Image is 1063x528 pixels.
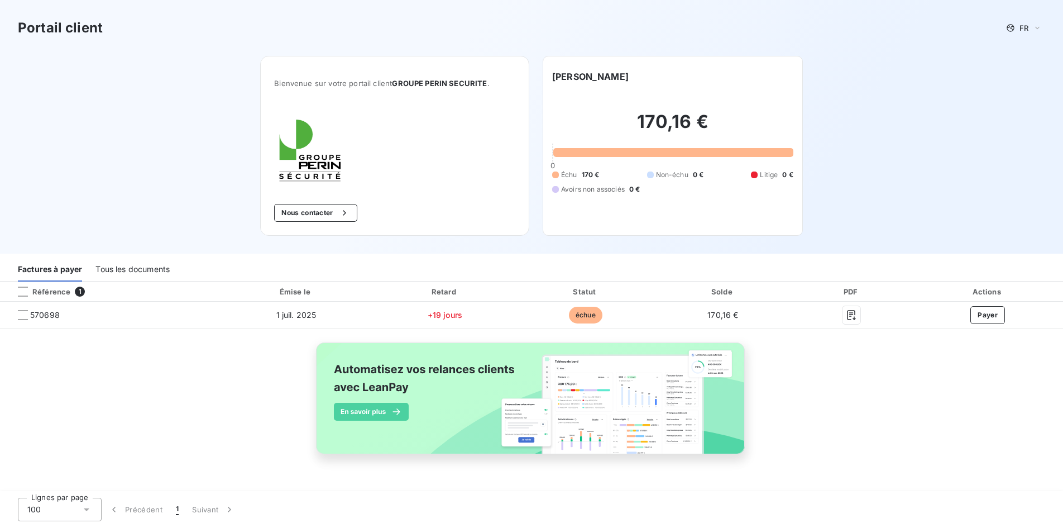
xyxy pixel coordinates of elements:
span: Échu [561,170,577,180]
div: Retard [376,286,514,297]
div: Tous les documents [95,258,170,282]
span: Non-échu [656,170,688,180]
span: Bienvenue sur votre portail client . [274,79,515,88]
span: 100 [27,504,41,515]
div: Statut [518,286,653,297]
span: 170 € [582,170,600,180]
span: 570698 [30,310,60,321]
span: 0 € [693,170,703,180]
div: Solde [657,286,788,297]
span: FR [1019,23,1028,32]
span: 0 € [629,184,640,194]
div: Émise le [221,286,372,297]
span: Avoirs non associés [561,184,625,194]
span: 1 [176,504,179,515]
img: Company logo [274,115,346,186]
span: 0 [550,161,555,170]
span: +19 jours [428,310,462,320]
h6: [PERSON_NAME] [552,70,629,83]
button: Précédent [102,498,169,521]
span: 170,16 € [707,310,738,320]
span: 1 [75,287,85,297]
h2: 170,16 € [552,111,793,144]
div: Actions [915,286,1061,297]
span: échue [569,307,602,324]
h3: Portail client [18,18,103,38]
span: GROUPE PERIN SECURITE [392,79,487,88]
span: Litige [760,170,778,180]
div: Factures à payer [18,258,82,282]
div: PDF [793,286,910,297]
button: Suivant [185,498,242,521]
img: banner [306,336,757,473]
span: 0 € [782,170,793,180]
button: Payer [970,306,1005,324]
div: Référence [9,287,70,297]
span: 1 juil. 2025 [276,310,317,320]
button: 1 [169,498,185,521]
button: Nous contacter [274,204,357,222]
